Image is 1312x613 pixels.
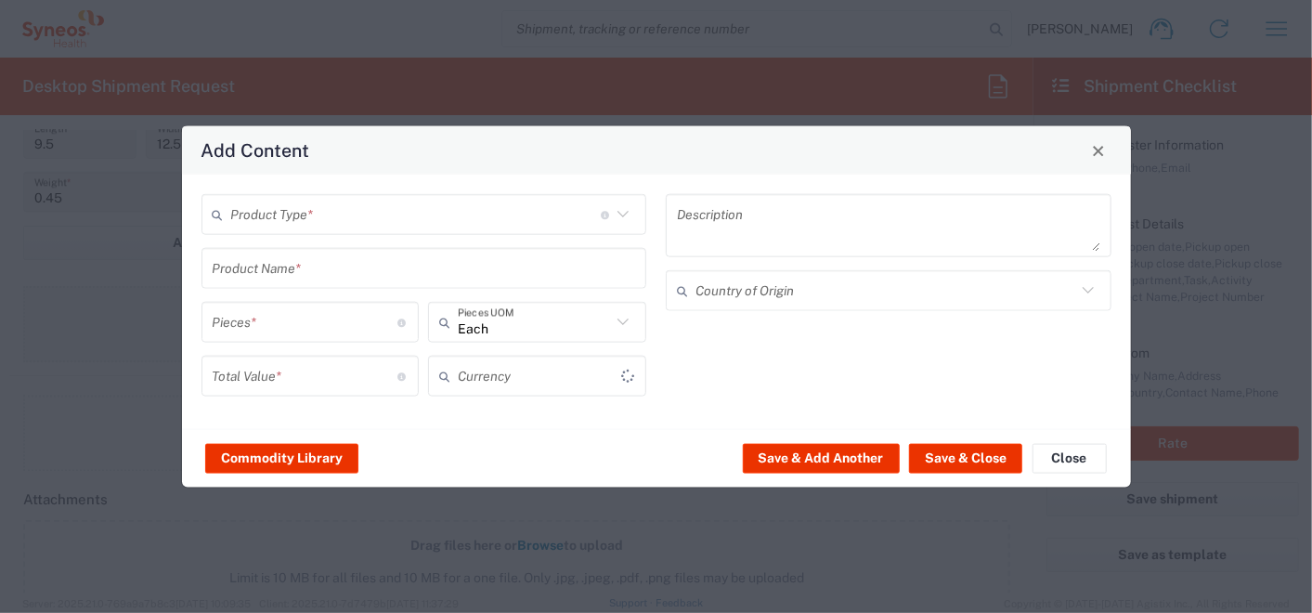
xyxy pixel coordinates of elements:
button: Close [1085,137,1111,163]
h4: Add Content [201,137,309,163]
button: Save & Close [909,443,1022,473]
button: Save & Add Another [743,443,900,473]
button: Commodity Library [205,443,358,473]
button: Close [1033,443,1107,473]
